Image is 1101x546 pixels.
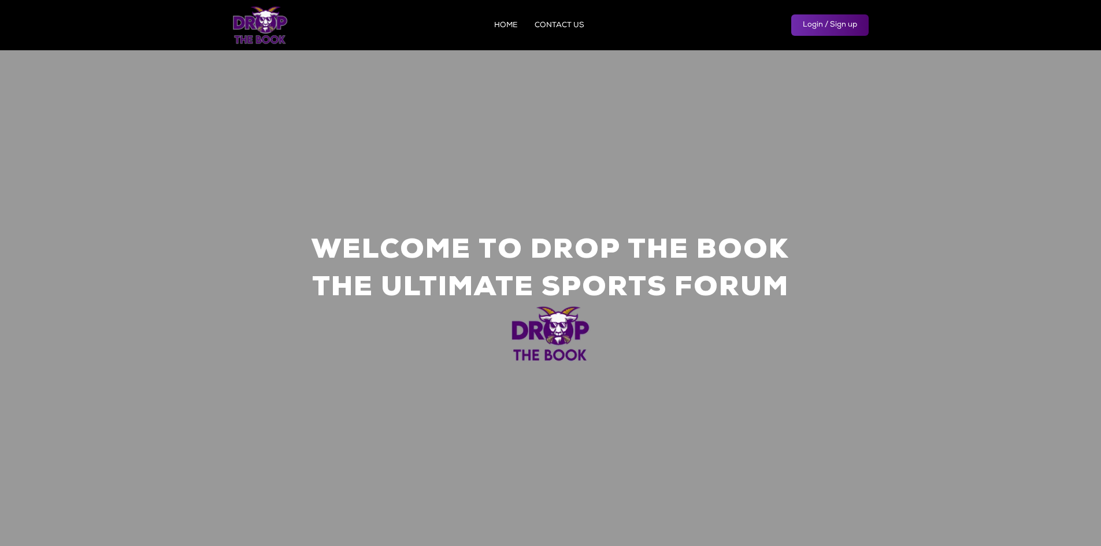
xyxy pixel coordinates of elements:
a: Login / Sign up [791,14,869,36]
h1: The Ultimate Sports Forum [312,272,789,306]
h1: Welcome to Drop the Book [312,235,789,268]
img: logo.png [511,306,591,362]
img: logo.png [233,6,288,44]
a: CONTACT US [535,22,584,29]
a: HOME [494,22,517,29]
